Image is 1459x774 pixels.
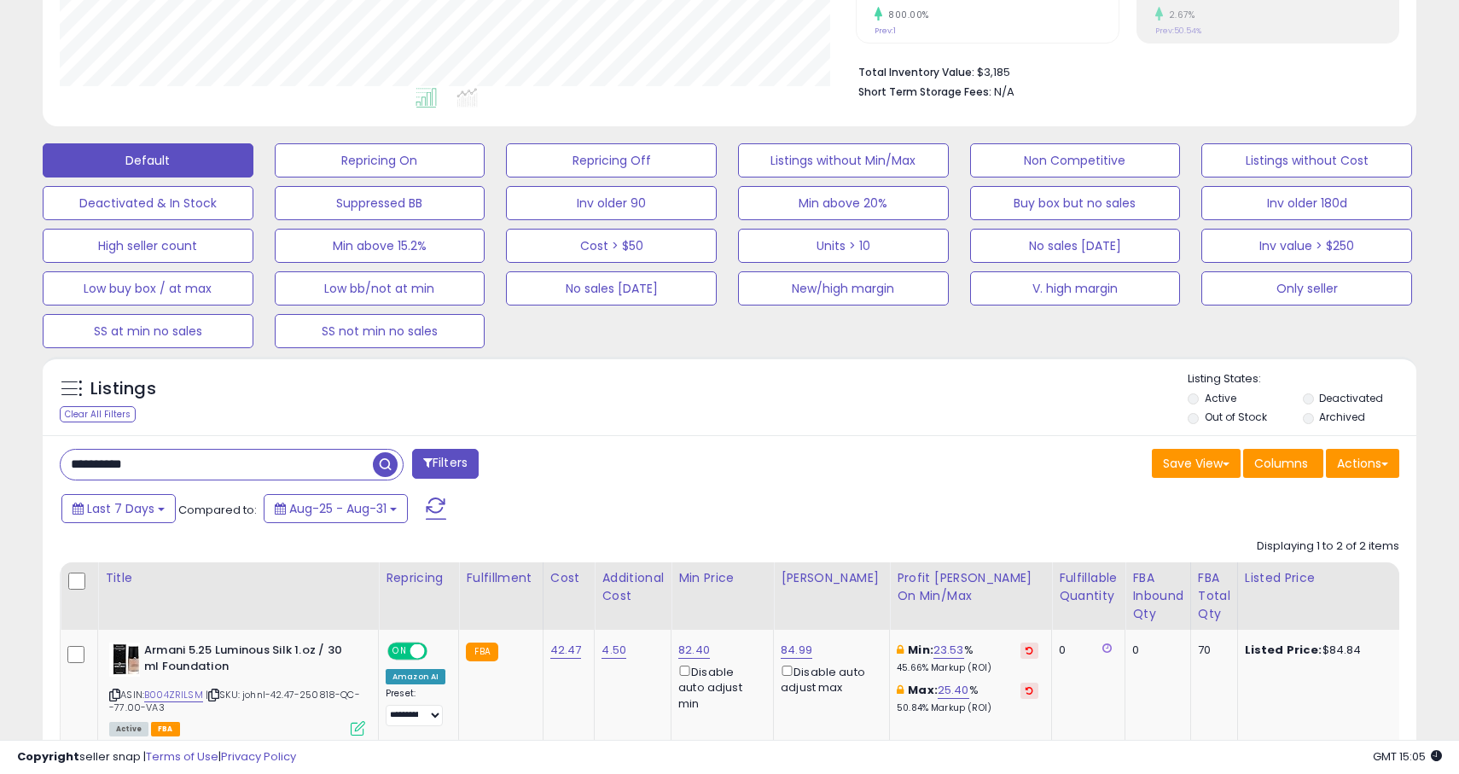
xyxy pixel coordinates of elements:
[550,642,582,659] a: 42.47
[109,643,140,677] img: 41uX9bwkgGL._SL40_.jpg
[781,662,876,695] div: Disable auto adjust max
[897,662,1038,674] p: 45.66% Markup (ROI)
[275,186,485,220] button: Suppressed BB
[264,494,408,523] button: Aug-25 - Aug-31
[602,642,626,659] a: 4.50
[425,644,452,659] span: OFF
[781,569,882,587] div: [PERSON_NAME]
[17,748,79,765] strong: Copyright
[151,722,180,736] span: FBA
[386,669,445,684] div: Amazon AI
[17,749,296,765] div: seller snap | |
[897,569,1044,605] div: Profit [PERSON_NAME] on Min/Max
[738,186,949,220] button: Min above 20%
[678,642,710,659] a: 82.40
[412,449,479,479] button: Filters
[43,271,253,306] button: Low buy box / at max
[678,569,766,587] div: Min Price
[550,569,588,587] div: Cost
[386,569,451,587] div: Repricing
[1132,643,1177,658] div: 0
[144,643,352,678] b: Armani 5.25 Luminous Silk 1.oz / 30 ml Foundation
[178,502,257,518] span: Compared to:
[908,642,933,658] b: Min:
[738,143,949,177] button: Listings without Min/Max
[738,271,949,306] button: New/high margin
[90,377,156,401] h5: Listings
[602,569,664,605] div: Additional Cost
[275,314,485,348] button: SS not min no sales
[1201,271,1412,306] button: Only seller
[60,406,136,422] div: Clear All Filters
[970,186,1181,220] button: Buy box but no sales
[1373,748,1442,765] span: 2025-09-8 15:05 GMT
[466,569,535,587] div: Fulfillment
[506,186,717,220] button: Inv older 90
[1201,143,1412,177] button: Listings without Cost
[275,143,485,177] button: Repricing On
[506,143,717,177] button: Repricing Off
[1245,643,1386,658] div: $84.84
[1059,569,1118,605] div: Fulfillable Quantity
[933,642,964,659] a: 23.53
[1205,391,1236,405] label: Active
[1132,569,1183,623] div: FBA inbound Qty
[61,494,176,523] button: Last 7 Days
[466,643,497,661] small: FBA
[1155,26,1201,36] small: Prev: 50.54%
[970,271,1181,306] button: V. high margin
[897,643,1038,674] div: %
[506,271,717,306] button: No sales [DATE]
[105,569,371,587] div: Title
[1319,410,1365,424] label: Archived
[386,688,445,726] div: Preset:
[1257,538,1399,555] div: Displaying 1 to 2 of 2 items
[1163,9,1195,21] small: 2.67%
[87,500,154,517] span: Last 7 Days
[109,643,365,734] div: ASIN:
[1201,229,1412,263] button: Inv value > $250
[1059,643,1112,658] div: 0
[781,642,812,659] a: 84.99
[506,229,717,263] button: Cost > $50
[1152,449,1241,478] button: Save View
[109,688,360,713] span: | SKU: johnl-42.47-250818-QC--77.00-VA3
[970,143,1181,177] button: Non Competitive
[389,644,410,659] span: ON
[43,143,253,177] button: Default
[882,9,929,21] small: 800.00%
[1205,410,1267,424] label: Out of Stock
[1198,643,1224,658] div: 70
[897,683,1038,714] div: %
[908,682,938,698] b: Max:
[858,65,974,79] b: Total Inventory Value:
[738,229,949,263] button: Units > 10
[897,702,1038,714] p: 50.84% Markup (ROI)
[275,271,485,306] button: Low bb/not at min
[1198,569,1230,623] div: FBA Total Qty
[994,84,1014,100] span: N/A
[1254,455,1308,472] span: Columns
[678,662,760,712] div: Disable auto adjust min
[1201,186,1412,220] button: Inv older 180d
[938,682,969,699] a: 25.40
[275,229,485,263] button: Min above 15.2%
[221,748,296,765] a: Privacy Policy
[1326,449,1399,478] button: Actions
[970,229,1181,263] button: No sales [DATE]
[1319,391,1383,405] label: Deactivated
[289,500,387,517] span: Aug-25 - Aug-31
[890,562,1052,630] th: The percentage added to the cost of goods (COGS) that forms the calculator for Min & Max prices.
[43,186,253,220] button: Deactivated & In Stock
[1243,449,1323,478] button: Columns
[1245,642,1322,658] b: Listed Price:
[858,61,1386,81] li: $3,185
[43,229,253,263] button: High seller count
[109,722,148,736] span: All listings currently available for purchase on Amazon
[144,688,203,702] a: B004ZRILSM
[146,748,218,765] a: Terms of Use
[1245,569,1392,587] div: Listed Price
[875,26,896,36] small: Prev: 1
[858,84,991,99] b: Short Term Storage Fees:
[1188,371,1415,387] p: Listing States:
